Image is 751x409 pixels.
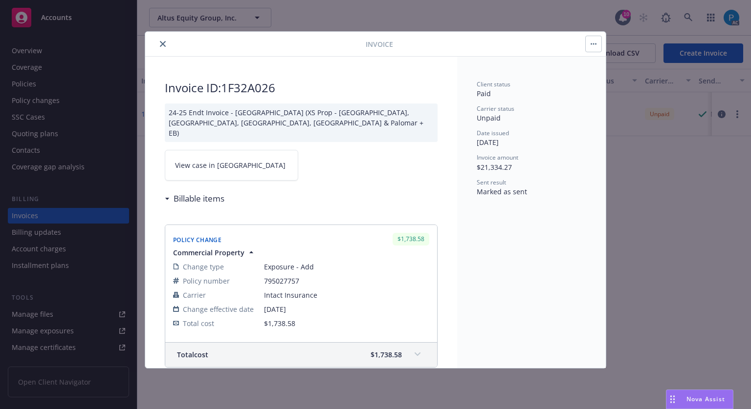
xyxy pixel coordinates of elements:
span: Total cost [183,318,214,328]
span: Unpaid [477,113,501,123]
span: [DATE] [264,304,429,314]
span: Change effective date [183,304,254,314]
span: 795027757 [264,276,429,286]
span: Exposure - Add [264,262,429,272]
span: Date issued [477,129,509,137]
span: Carrier [183,290,206,300]
span: Marked as sent [477,187,527,196]
div: 24-25 Endt Invoice - [GEOGRAPHIC_DATA] (XS Prop - [GEOGRAPHIC_DATA], [GEOGRAPHIC_DATA], [GEOGRAPH... [165,103,438,142]
span: $1,738.58 [371,349,402,360]
span: Intact Insurance [264,290,429,300]
span: Invoice [366,39,393,49]
div: Totalcost$1,738.58 [165,343,437,367]
span: [DATE] [477,138,499,147]
span: Commercial Property [173,247,244,258]
div: Billable items [165,192,224,205]
button: close [157,38,169,50]
span: Nova Assist [686,395,725,403]
span: Invoice amount [477,153,518,162]
span: Carrier status [477,104,514,113]
span: Change type [183,262,224,272]
span: $1,738.58 [264,319,295,328]
span: View case in [GEOGRAPHIC_DATA] [175,160,286,170]
a: View case in [GEOGRAPHIC_DATA] [165,150,298,181]
span: Policy Change [173,236,221,244]
h3: Billable items [174,192,224,205]
span: Total cost [177,349,208,360]
button: Commercial Property [173,247,256,258]
h2: Invoice ID: 1F32A026 [165,80,438,96]
span: Sent result [477,178,506,186]
span: Client status [477,80,510,88]
span: Paid [477,89,491,98]
span: $21,334.27 [477,163,512,172]
button: Nova Assist [666,389,733,409]
div: $1,738.58 [393,233,429,245]
span: Policy number [183,276,230,286]
div: Drag to move [666,390,679,409]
